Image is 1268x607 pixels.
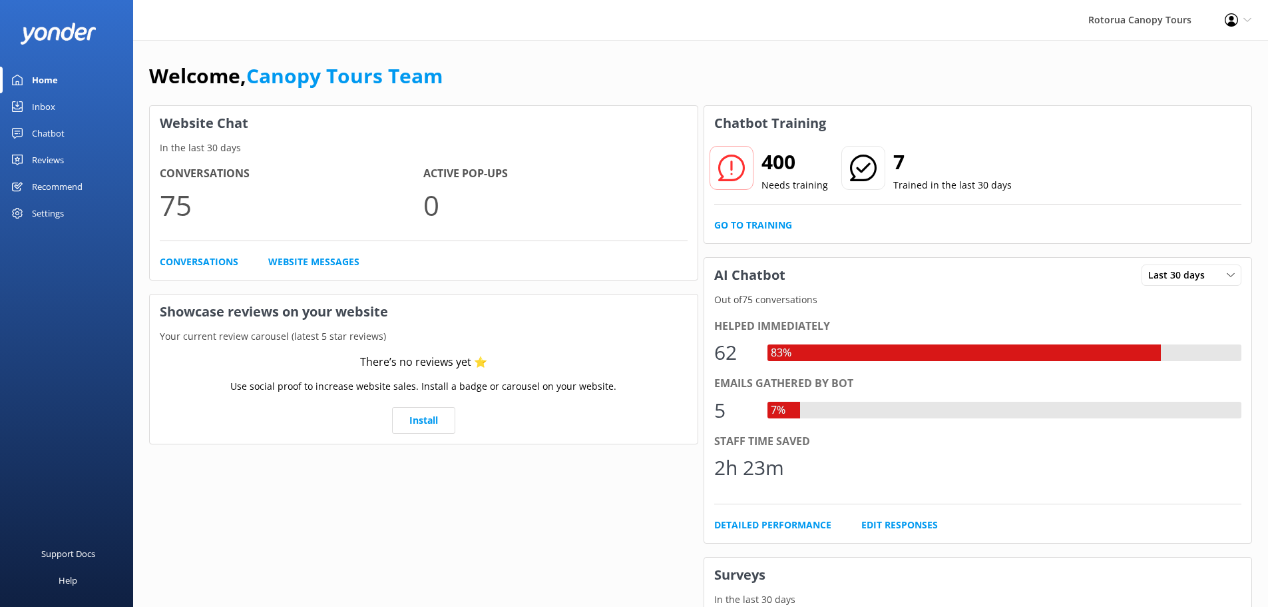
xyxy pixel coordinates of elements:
[861,518,938,532] a: Edit Responses
[150,141,698,155] p: In the last 30 days
[32,147,64,173] div: Reviews
[893,178,1012,193] p: Trained in the last 30 days
[714,218,792,233] a: Go to Training
[893,146,1012,178] h2: 7
[714,452,784,484] div: 2h 23m
[32,200,64,227] div: Settings
[392,407,455,434] a: Install
[714,433,1242,450] div: Staff time saved
[761,178,828,193] p: Needs training
[704,258,795,293] h3: AI Chatbot
[150,295,698,329] h3: Showcase reviews on your website
[32,173,83,200] div: Recommend
[32,93,55,120] div: Inbox
[268,255,359,269] a: Website Messages
[704,106,836,141] h3: Chatbot Training
[246,62,443,89] a: Canopy Tours Team
[41,540,95,567] div: Support Docs
[160,165,423,183] h4: Conversations
[714,518,831,532] a: Detailed Performance
[360,354,487,371] div: There’s no reviews yet ⭐
[423,183,687,227] p: 0
[59,567,77,594] div: Help
[714,394,754,426] div: 5
[714,336,754,368] div: 62
[32,67,58,93] div: Home
[1148,268,1213,283] span: Last 30 days
[150,329,698,344] p: Your current review carousel (latest 5 star reviews)
[20,23,97,45] img: yonder-white-logo.png
[761,146,828,178] h2: 400
[704,293,1252,307] p: Out of 75 conversations
[160,255,238,269] a: Conversations
[160,183,423,227] p: 75
[704,558,1252,592] h3: Surveys
[150,106,698,141] h3: Website Chat
[767,344,795,362] div: 83%
[230,379,616,394] p: Use social proof to increase website sales. Install a badge or carousel on your website.
[423,165,687,183] h4: Active Pop-ups
[714,318,1242,335] div: Helped immediately
[714,375,1242,392] div: Emails gathered by bot
[149,60,443,92] h1: Welcome,
[767,402,789,419] div: 7%
[704,592,1252,607] p: In the last 30 days
[32,120,65,147] div: Chatbot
